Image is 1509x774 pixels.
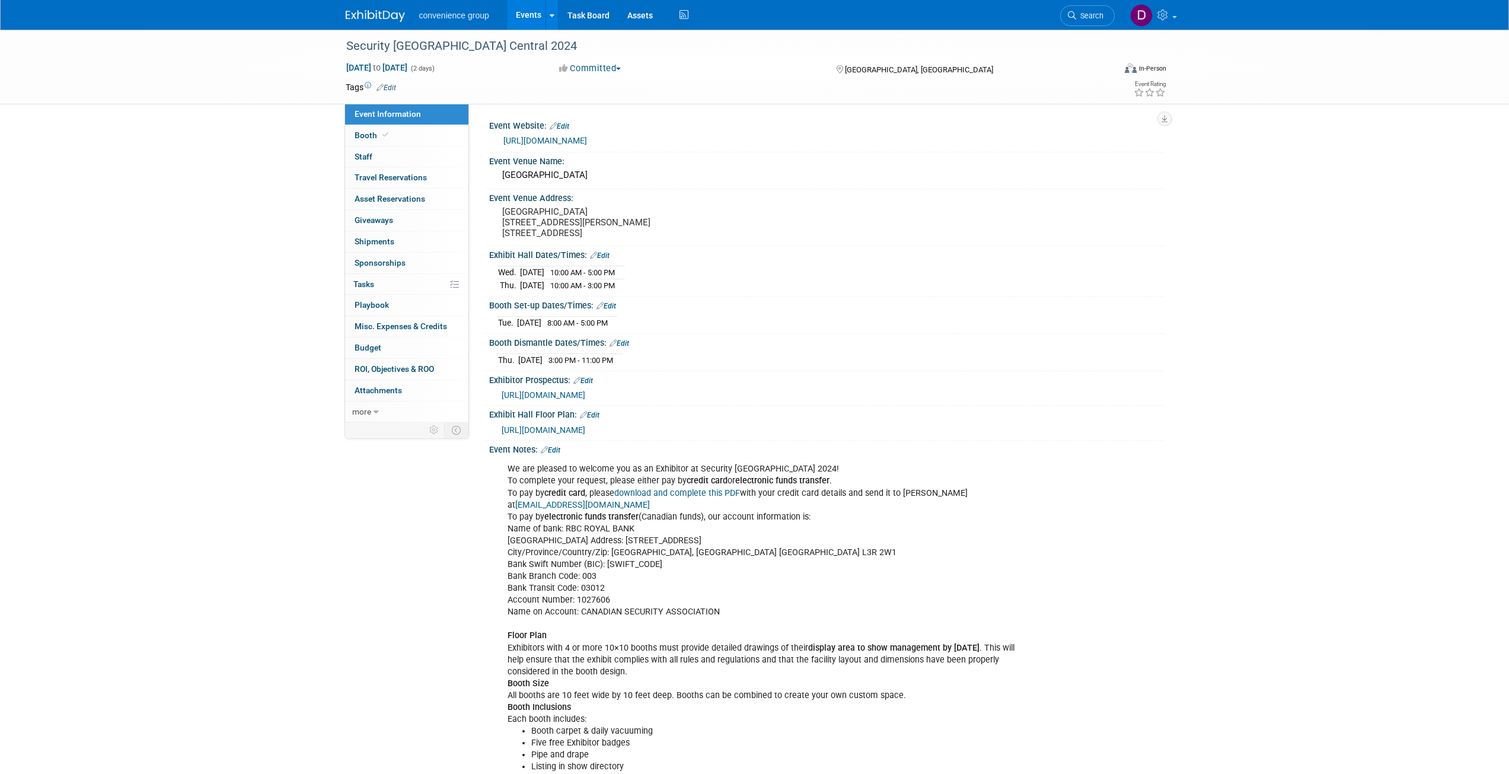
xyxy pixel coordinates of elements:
[531,737,1026,749] li: Five free Exhibitor badges
[687,476,728,486] b: credit card
[355,343,381,352] span: Budget
[547,318,608,327] span: 8:00 AM - 5:00 PM
[355,321,447,331] span: Misc. Expenses & Credits
[489,189,1164,204] div: Event Venue Address:
[502,425,585,435] a: [URL][DOMAIN_NAME]
[517,317,541,329] td: [DATE]
[444,422,468,438] td: Toggle Event Tabs
[520,279,544,292] td: [DATE]
[590,251,610,260] a: Edit
[508,679,549,689] b: Booth Size
[808,643,980,653] b: display area to show management by [DATE]
[345,274,468,295] a: Tasks
[1138,64,1166,73] div: In-Person
[355,109,421,119] span: Event Information
[355,300,389,310] span: Playbook
[345,337,468,358] a: Budget
[346,81,396,93] td: Tags
[489,441,1164,456] div: Event Notes:
[580,411,599,419] a: Edit
[355,173,427,182] span: Travel Reservations
[345,146,468,167] a: Staff
[355,194,425,203] span: Asset Reservations
[498,317,517,329] td: Tue.
[508,630,547,641] b: Floor Plan
[735,476,830,486] b: electronic funds transfer
[355,237,394,246] span: Shipments
[502,390,585,400] a: [URL][DOMAIN_NAME]
[345,231,468,252] a: Shipments
[845,65,993,74] span: [GEOGRAPHIC_DATA], [GEOGRAPHIC_DATA]
[371,63,382,72] span: to
[1060,5,1115,26] a: Search
[544,488,585,498] b: credit card
[498,279,520,292] td: Thu.
[1125,63,1137,73] img: Format-Inperson.png
[515,500,650,510] a: [EMAIL_ADDRESS][DOMAIN_NAME]
[531,761,1026,773] li: Listing in show directory
[353,279,374,289] span: Tasks
[1130,4,1153,27] img: Diego Boechat
[508,702,571,712] b: Booth Inclusions
[345,380,468,401] a: Attachments
[544,512,639,522] b: electronic funds transfer
[410,65,435,72] span: (2 days)
[382,132,388,138] i: Booth reservation complete
[610,339,629,348] a: Edit
[489,406,1164,421] div: Exhibit Hall Floor Plan:
[550,268,615,277] span: 10:00 AM - 5:00 PM
[531,725,1026,737] li: Booth carpet & daily vacuuming
[355,130,391,140] span: Booth
[489,246,1164,262] div: Exhibit Hall Dates/Times:
[346,62,408,73] span: [DATE] [DATE]
[345,189,468,209] a: Asset Reservations
[1134,81,1166,87] div: Event Rating
[550,122,569,130] a: Edit
[345,210,468,231] a: Giveaways
[345,402,468,422] a: more
[548,356,613,365] span: 3:00 PM - 11:00 PM
[520,266,544,279] td: [DATE]
[342,36,1097,57] div: Security [GEOGRAPHIC_DATA] Central 2024
[355,386,402,395] span: Attachments
[345,359,468,380] a: ROI, Objectives & ROO
[550,281,615,290] span: 10:00 AM - 3:00 PM
[1045,62,1167,79] div: Event Format
[573,377,593,385] a: Edit
[489,334,1164,349] div: Booth Dismantle Dates/Times:
[345,316,468,337] a: Misc. Expenses & Credits
[377,84,396,92] a: Edit
[345,253,468,273] a: Sponsorships
[489,297,1164,312] div: Booth Set-up Dates/Times:
[503,136,587,145] a: [URL][DOMAIN_NAME]
[531,749,1026,761] li: Pipe and drape
[345,295,468,316] a: Playbook
[489,371,1164,387] div: Exhibitor Prospectus:
[614,488,740,498] a: download and complete this PDF
[498,166,1155,184] div: [GEOGRAPHIC_DATA]
[419,11,489,20] span: convenience group
[355,215,393,225] span: Giveaways
[498,354,518,367] td: Thu.
[489,152,1164,167] div: Event Venue Name:
[355,364,434,374] span: ROI, Objectives & ROO
[489,117,1164,132] div: Event Website:
[596,302,616,310] a: Edit
[346,10,405,22] img: ExhibitDay
[345,125,468,146] a: Booth
[518,354,543,367] td: [DATE]
[541,446,560,454] a: Edit
[555,62,626,75] button: Committed
[355,258,406,267] span: Sponsorships
[424,422,445,438] td: Personalize Event Tab Strip
[1076,11,1103,20] span: Search
[345,167,468,188] a: Travel Reservations
[345,104,468,125] a: Event Information
[498,266,520,279] td: Wed.
[352,407,371,416] span: more
[502,206,757,238] pre: [GEOGRAPHIC_DATA] [STREET_ADDRESS][PERSON_NAME] [STREET_ADDRESS]
[355,152,372,161] span: Staff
